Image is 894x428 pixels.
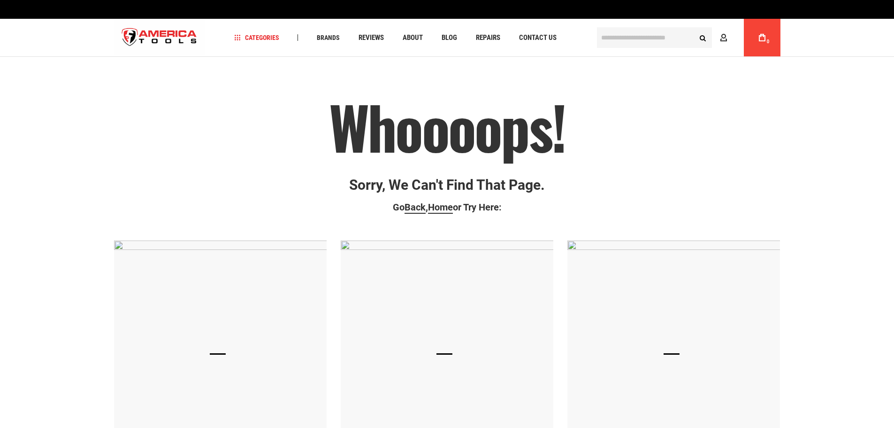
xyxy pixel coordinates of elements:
[354,31,388,44] a: Reviews
[398,31,427,44] a: About
[753,19,771,56] a: 0
[234,34,279,41] span: Categories
[114,20,205,55] a: store logo
[114,202,780,212] p: Go , or Try Here:
[405,202,426,214] a: Back
[694,29,712,47] button: Search
[472,31,504,44] a: Repairs
[428,202,453,214] a: Home
[442,34,457,41] span: Blog
[476,34,500,41] span: Repairs
[515,31,561,44] a: Contact Us
[405,202,426,213] span: Back
[114,177,780,193] p: Sorry, we can't find that page.
[519,34,557,41] span: Contact Us
[114,94,780,158] h1: Whoooops!
[317,34,340,41] span: Brands
[767,39,770,44] span: 0
[437,31,461,44] a: Blog
[114,20,205,55] img: America Tools
[428,202,453,213] span: Home
[313,31,344,44] a: Brands
[403,34,423,41] span: About
[230,31,283,44] a: Categories
[359,34,384,41] span: Reviews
